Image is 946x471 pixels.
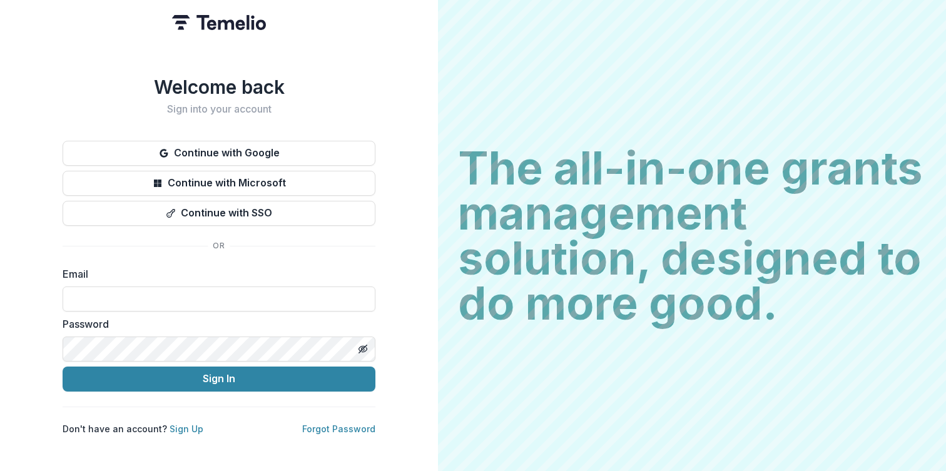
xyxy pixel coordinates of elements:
[63,317,368,332] label: Password
[63,103,375,115] h2: Sign into your account
[302,423,375,434] a: Forgot Password
[172,15,266,30] img: Temelio
[63,367,375,392] button: Sign In
[63,76,375,98] h1: Welcome back
[353,339,373,359] button: Toggle password visibility
[170,423,203,434] a: Sign Up
[63,171,375,196] button: Continue with Microsoft
[63,266,368,281] label: Email
[63,201,375,226] button: Continue with SSO
[63,422,203,435] p: Don't have an account?
[63,141,375,166] button: Continue with Google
